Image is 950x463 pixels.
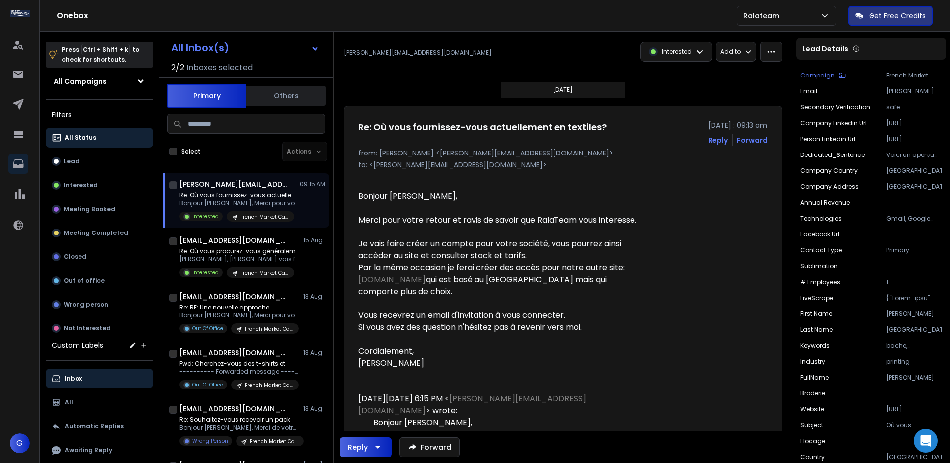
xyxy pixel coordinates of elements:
[800,199,850,207] p: Annual Revenue
[914,429,938,453] div: Open Intercom Messenger
[46,175,153,195] button: Interested
[358,160,768,170] p: to: <[PERSON_NAME][EMAIL_ADDRESS][DOMAIN_NAME]>
[802,44,848,54] p: Lead Details
[179,199,299,207] p: Bonjour [PERSON_NAME], Merci pour votre retour
[179,404,289,414] h1: [EMAIL_ADDRESS][DOMAIN_NAME]
[46,369,153,388] button: Inbox
[179,255,299,263] p: [PERSON_NAME], [PERSON_NAME] vais faire en
[800,421,823,429] p: Subject
[179,368,299,376] p: ---------- Forwarded message --------- From: [PERSON_NAME]
[179,304,299,311] p: Re: RE: Une nouvelle approche
[186,62,253,74] h3: Inboxes selected
[179,360,299,368] p: Fwd: Cherchez-vous des t-shirts et
[886,342,942,350] p: bache, impression numerique, impression textile, papetrie, adhesifs, habillage devanture, impress...
[64,157,79,165] p: Lead
[800,215,842,223] p: Technologies
[64,253,86,261] p: Closed
[179,179,289,189] h1: [PERSON_NAME][EMAIL_ADDRESS][DOMAIN_NAME]
[869,11,926,21] p: Get Free Credits
[46,108,153,122] h3: Filters
[800,374,829,382] p: FullName
[358,309,648,321] div: Vous recevrez un email d'invitation à vous connecter.
[163,38,327,58] button: All Inbox(s)
[358,321,648,333] div: Si vous avez des question n'hésitez pas à revenir vers moi.
[358,214,648,226] div: Merci pour votre retour et ravis de savoir que RalaTeam vous interesse.
[737,135,768,145] div: Forward
[848,6,933,26] button: Get Free Credits
[46,392,153,412] button: All
[886,310,942,318] p: [PERSON_NAME]
[800,342,830,350] p: Keywords
[358,238,648,262] div: Je vais faire créer un compte pour votre société, vous pourrez ainsi accèder au site et consulter...
[358,262,648,298] div: Par la même occasion je ferai créer des accès pour notre autre site: qui est basé au [GEOGRAPHIC_...
[886,167,942,175] p: [GEOGRAPHIC_DATA]
[886,294,942,302] p: { "Lorem_ipsu": "Dolors", "Amet_cons": "ad Elitseddoe", "Temporin": "Utlaboree, Dolorem, Aliq, En...
[65,375,82,383] p: Inbox
[800,294,833,302] p: LiveScrape
[52,340,103,350] h3: Custom Labels
[886,374,942,382] p: [PERSON_NAME]
[340,437,392,457] button: Reply
[192,437,228,445] p: Wrong Person
[46,440,153,460] button: Awaiting Reply
[886,326,942,334] p: [GEOGRAPHIC_DATA]
[886,246,942,254] p: Primary
[708,135,728,145] button: Reply
[800,278,840,286] p: # Employees
[358,393,586,416] a: [PERSON_NAME][EMAIL_ADDRESS][DOMAIN_NAME]
[10,433,30,453] button: G
[800,151,865,159] p: Dedicated_Sentence
[181,148,201,155] label: Select
[358,357,648,369] div: [PERSON_NAME]
[358,190,648,202] div: Bonjour [PERSON_NAME],
[800,135,855,143] p: Person Linkedin Url
[64,277,105,285] p: Out of office
[81,44,130,55] span: Ctrl + Shift + k
[167,84,246,108] button: Primary
[179,348,289,358] h1: [EMAIL_ADDRESS][DOMAIN_NAME]
[662,48,692,56] p: Interested
[800,437,825,445] p: Flocage
[192,213,219,220] p: Interested
[46,295,153,314] button: Wrong person
[64,181,98,189] p: Interested
[46,223,153,243] button: Meeting Completed
[800,389,825,397] p: Broderie
[886,278,942,286] p: 1
[886,119,942,127] p: [URL][DOMAIN_NAME]
[373,417,648,429] div: Bonjour [PERSON_NAME],
[65,134,96,142] p: All Status
[344,49,492,57] p: [PERSON_NAME][EMAIL_ADDRESS][DOMAIN_NAME]
[886,215,942,223] p: Gmail, Google Apps, reCAPTCHA, Google Tag Manager, Woo Commerce, Google Font API, [DOMAIN_NAME], ...
[192,269,219,276] p: Interested
[64,229,128,237] p: Meeting Completed
[886,87,942,95] p: [PERSON_NAME][EMAIL_ADDRESS][DOMAIN_NAME]
[64,324,111,332] p: Not Interested
[46,416,153,436] button: Automatic Replies
[171,62,184,74] span: 2 / 2
[303,349,325,357] p: 13 Aug
[708,120,768,130] p: [DATE] : 09:13 am
[46,152,153,171] button: Lead
[800,310,832,318] p: First Name
[303,236,325,244] p: 15 Aug
[886,72,942,79] p: French Market Campaign | Group A | Ralateam | Max 2 per Company
[179,311,299,319] p: Bonjour [PERSON_NAME], Merci pour votre réponse
[886,405,942,413] p: [URL][DOMAIN_NAME]
[46,247,153,267] button: Closed
[886,421,942,429] p: Où vous fournissez-vous actuellement en textiles?
[54,77,107,86] h1: All Campaigns
[65,446,112,454] p: Awaiting Reply
[65,422,124,430] p: Automatic Replies
[800,183,859,191] p: Company Address
[800,358,825,366] p: Industry
[303,293,325,301] p: 13 Aug
[800,119,867,127] p: Company Linkedin Url
[800,231,839,238] p: Facebook Url
[192,325,223,332] p: Out Of Office
[57,10,737,22] h1: Onebox
[743,11,783,21] p: Ralateam
[192,381,223,388] p: Out Of Office
[179,247,299,255] p: Re: Où vous procurez-vous généralement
